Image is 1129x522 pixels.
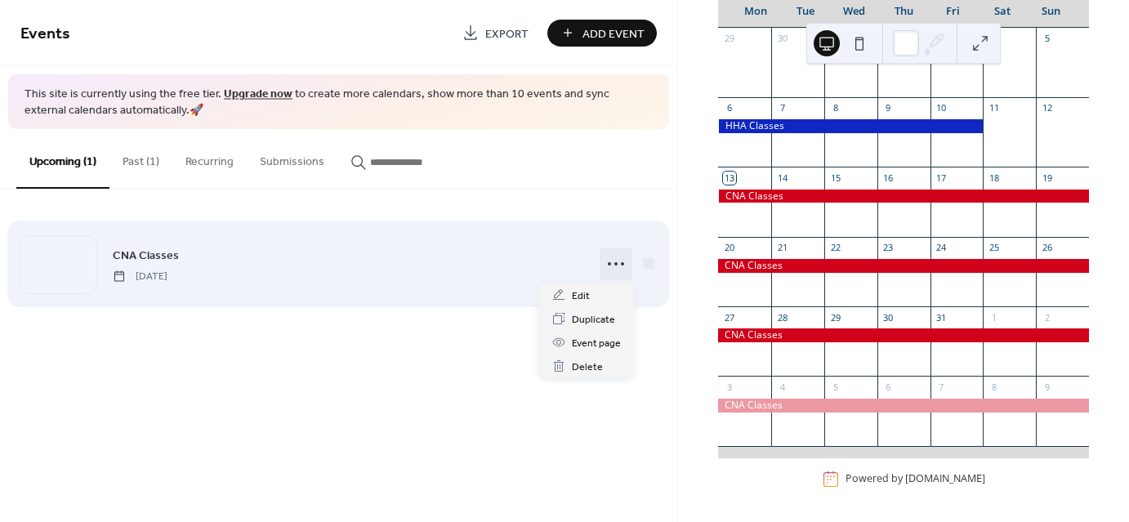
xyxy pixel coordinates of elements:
[988,102,1000,114] div: 11
[113,269,167,283] span: [DATE]
[572,359,603,376] span: Delete
[723,102,735,114] div: 6
[718,328,1089,342] div: CNA Classes
[776,33,788,45] div: 30
[25,87,653,118] span: This site is currently using the free tier. to create more calendars, show more than 10 events an...
[572,311,615,328] span: Duplicate
[882,381,895,393] div: 6
[113,246,179,265] a: CNA Classes
[1041,311,1053,323] div: 2
[718,259,1089,273] div: CNA Classes
[829,381,841,393] div: 5
[988,381,1000,393] div: 8
[776,102,788,114] div: 7
[723,172,735,184] div: 13
[247,129,337,187] button: Submissions
[882,102,895,114] div: 9
[935,311,948,323] div: 31
[1041,381,1053,393] div: 9
[905,472,985,486] a: [DOMAIN_NAME]
[935,172,948,184] div: 17
[718,119,983,133] div: HHA Classes
[829,102,841,114] div: 8
[582,25,645,42] span: Add Event
[572,288,590,305] span: Edit
[829,242,841,254] div: 22
[882,311,895,323] div: 30
[485,25,529,42] span: Export
[935,242,948,254] div: 24
[723,33,735,45] div: 29
[547,20,657,47] button: Add Event
[723,242,735,254] div: 20
[109,129,172,187] button: Past (1)
[1041,33,1053,45] div: 5
[113,247,179,264] span: CNA Classes
[1041,102,1053,114] div: 12
[16,129,109,189] button: Upcoming (1)
[935,381,948,393] div: 7
[1041,172,1053,184] div: 19
[829,172,841,184] div: 15
[776,242,788,254] div: 21
[882,242,895,254] div: 23
[988,311,1000,323] div: 1
[935,102,948,114] div: 10
[988,172,1000,184] div: 18
[718,190,1089,203] div: CNA Classes
[776,381,788,393] div: 4
[1041,242,1053,254] div: 26
[829,311,841,323] div: 29
[723,311,735,323] div: 27
[20,18,70,50] span: Events
[718,399,1089,413] div: CNA Classes
[776,311,788,323] div: 28
[776,172,788,184] div: 14
[572,335,621,352] span: Event page
[882,172,895,184] div: 16
[846,472,985,486] div: Powered by
[723,381,735,393] div: 3
[224,83,292,105] a: Upgrade now
[172,129,247,187] button: Recurring
[988,242,1000,254] div: 25
[450,20,541,47] a: Export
